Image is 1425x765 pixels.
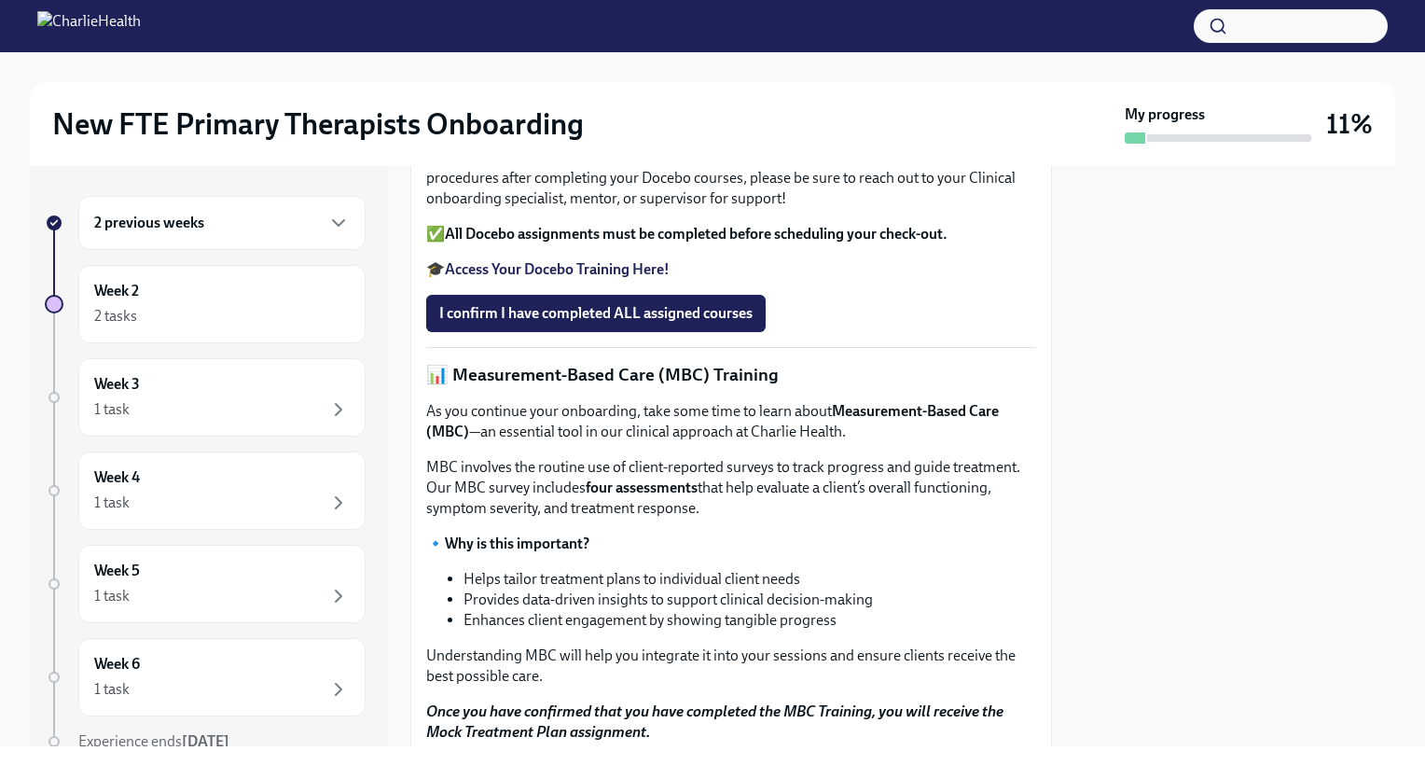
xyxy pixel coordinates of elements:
[439,304,753,323] span: I confirm I have completed ALL assigned courses
[426,224,1036,244] p: ✅
[45,358,366,437] a: Week 31 task
[586,479,698,496] strong: four assessments
[94,586,130,606] div: 1 task
[94,467,140,488] h6: Week 4
[426,401,1036,442] p: As you continue your onboarding, take some time to learn about —an essential tool in our clinical...
[1326,107,1373,141] h3: 11%
[94,399,130,420] div: 1 task
[45,265,366,343] a: Week 22 tasks
[1125,104,1205,125] strong: My progress
[94,306,137,327] div: 2 tasks
[426,702,1003,741] strong: Once you have confirmed that you have completed the MBC Training, you will receive the Mock Treat...
[426,295,766,332] button: I confirm I have completed ALL assigned courses
[182,732,229,750] strong: [DATE]
[426,259,1036,280] p: 🎓
[445,535,589,552] strong: Why is this important?
[463,590,1036,610] li: Provides data-driven insights to support clinical decision-making
[94,213,204,233] h6: 2 previous weeks
[426,534,1036,554] p: 🔹
[94,281,139,301] h6: Week 2
[45,545,366,623] a: Week 51 task
[445,260,670,278] a: Access Your Docebo Training Here!
[426,363,1036,387] p: 📊 Measurement-Based Care (MBC) Training
[94,374,140,395] h6: Week 3
[45,452,366,530] a: Week 41 task
[426,457,1036,519] p: MBC involves the routine use of client-reported surveys to track progress and guide treatment. Ou...
[426,147,1036,209] p: If you are still having questions about your role, clinical applications, or [PERSON_NAME] Health...
[78,196,366,250] div: 2 previous weeks
[445,225,948,243] strong: All Docebo assignments must be completed before scheduling your check-out.
[37,11,141,41] img: CharlieHealth
[94,679,130,700] div: 1 task
[94,561,140,581] h6: Week 5
[94,654,140,675] h6: Week 6
[52,105,584,143] h2: New FTE Primary Therapists Onboarding
[463,569,1036,590] li: Helps tailor treatment plans to individual client needs
[94,493,130,513] div: 1 task
[45,638,366,716] a: Week 61 task
[78,732,229,750] span: Experience ends
[463,610,1036,631] li: Enhances client engagement by showing tangible progress
[426,646,1036,687] p: Understanding MBC will help you integrate it into your sessions and ensure clients receive the be...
